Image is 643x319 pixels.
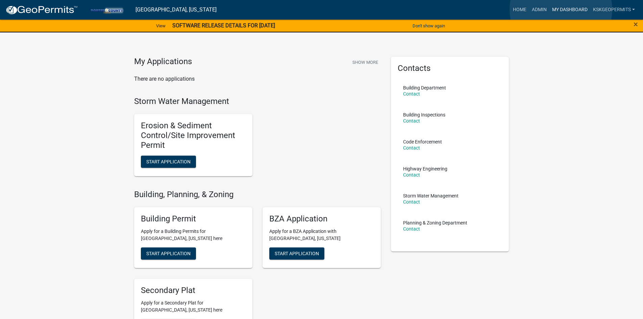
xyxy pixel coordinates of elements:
button: Start Application [141,156,196,168]
button: Don't show again [410,20,448,31]
a: Contact [403,118,420,124]
p: Planning & Zoning Department [403,220,467,225]
a: Contact [403,226,420,232]
a: [GEOGRAPHIC_DATA], [US_STATE] [135,4,217,16]
a: Contact [403,91,420,97]
a: Admin [529,3,549,16]
p: Building Department [403,85,446,90]
a: Home [510,3,529,16]
h4: Building, Planning, & Zoning [134,190,381,200]
button: Close [634,20,638,28]
p: Building Inspections [403,112,445,117]
span: Start Application [146,159,191,164]
strong: SOFTWARE RELEASE DETAILS FOR [DATE] [172,22,275,29]
button: Start Application [141,247,196,260]
h5: Contacts [398,63,502,73]
a: Contact [403,172,420,178]
h4: My Applications [134,57,192,67]
h5: Building Permit [141,214,246,224]
p: Storm Water Management [403,193,459,198]
p: Apply for a BZA Application with [GEOGRAPHIC_DATA], [US_STATE] [269,228,374,242]
p: Apply for a Secondary Plat for [GEOGRAPHIC_DATA], [US_STATE] here [141,299,246,314]
span: Start Application [146,251,191,256]
a: View [153,20,168,31]
a: KSKgeopermits [590,3,638,16]
p: Highway Engineering [403,166,447,171]
span: × [634,20,638,29]
button: Start Application [269,247,324,260]
button: Show More [350,57,381,68]
a: My Dashboard [549,3,590,16]
span: Start Application [275,251,319,256]
img: Porter County, Indiana [83,5,130,14]
p: Apply for a Building Permits for [GEOGRAPHIC_DATA], [US_STATE] here [141,228,246,242]
h5: BZA Application [269,214,374,224]
h5: Secondary Plat [141,286,246,295]
p: Code Enforcement [403,139,442,144]
h4: Storm Water Management [134,97,381,106]
h5: Erosion & Sediment Control/Site Improvement Permit [141,121,246,150]
a: Contact [403,199,420,205]
p: There are no applications [134,75,381,83]
a: Contact [403,145,420,151]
